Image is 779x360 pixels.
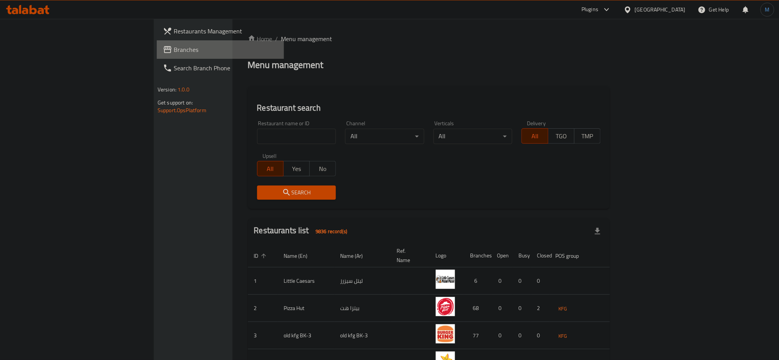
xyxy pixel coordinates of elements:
[513,244,531,267] th: Busy
[278,295,334,322] td: Pizza Hut
[436,297,455,316] img: Pizza Hut
[525,131,545,142] span: All
[309,161,336,176] button: No
[334,295,391,322] td: بيتزا هت
[248,59,324,71] h2: Menu management
[491,267,513,295] td: 0
[491,295,513,322] td: 0
[257,161,284,176] button: All
[527,121,546,126] label: Delivery
[436,324,455,343] img: old kfg BK-3
[284,251,318,260] span: Name (En)
[548,128,575,144] button: TGO
[464,322,491,349] td: 77
[278,267,334,295] td: Little Caesars
[158,85,176,95] span: Version:
[334,322,391,349] td: old kfg BK-3
[491,322,513,349] td: 0
[522,128,548,144] button: All
[341,251,373,260] span: Name (Ar)
[464,295,491,322] td: 68
[281,34,332,43] span: Menu management
[334,267,391,295] td: ليتل سيزرز
[556,332,570,340] span: KFG
[531,322,550,349] td: 0
[174,45,278,54] span: Branches
[551,131,571,142] span: TGO
[531,267,550,295] td: 0
[248,34,610,43] nav: breadcrumb
[531,244,550,267] th: Closed
[257,186,336,200] button: Search
[430,244,464,267] th: Logo
[513,267,531,295] td: 0
[311,228,352,235] span: 9836 record(s)
[464,244,491,267] th: Branches
[345,129,424,144] div: All
[157,59,284,77] a: Search Branch Phone
[581,5,598,14] div: Plugins
[635,5,686,14] div: [GEOGRAPHIC_DATA]
[311,225,352,237] div: Total records count
[556,251,589,260] span: POS group
[287,163,307,174] span: Yes
[464,267,491,295] td: 6
[588,222,607,241] div: Export file
[313,163,333,174] span: No
[257,102,601,114] h2: Restaurant search
[397,246,420,265] span: Ref. Name
[556,304,570,313] span: KFG
[283,161,310,176] button: Yes
[178,85,189,95] span: 1.0.0
[278,322,334,349] td: old kfg BK-3
[254,225,352,237] h2: Restaurants list
[513,322,531,349] td: 0
[491,244,513,267] th: Open
[263,188,330,197] span: Search
[578,131,598,142] span: TMP
[254,251,269,260] span: ID
[261,163,281,174] span: All
[174,27,278,36] span: Restaurants Management
[434,129,513,144] div: All
[157,22,284,40] a: Restaurants Management
[436,270,455,289] img: Little Caesars
[765,5,770,14] span: M
[531,295,550,322] td: 2
[513,295,531,322] td: 0
[262,153,277,159] label: Upsell
[574,128,601,144] button: TMP
[158,105,206,115] a: Support.OpsPlatform
[158,98,193,108] span: Get support on:
[257,129,336,144] input: Search for restaurant name or ID..
[157,40,284,59] a: Branches
[174,63,278,73] span: Search Branch Phone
